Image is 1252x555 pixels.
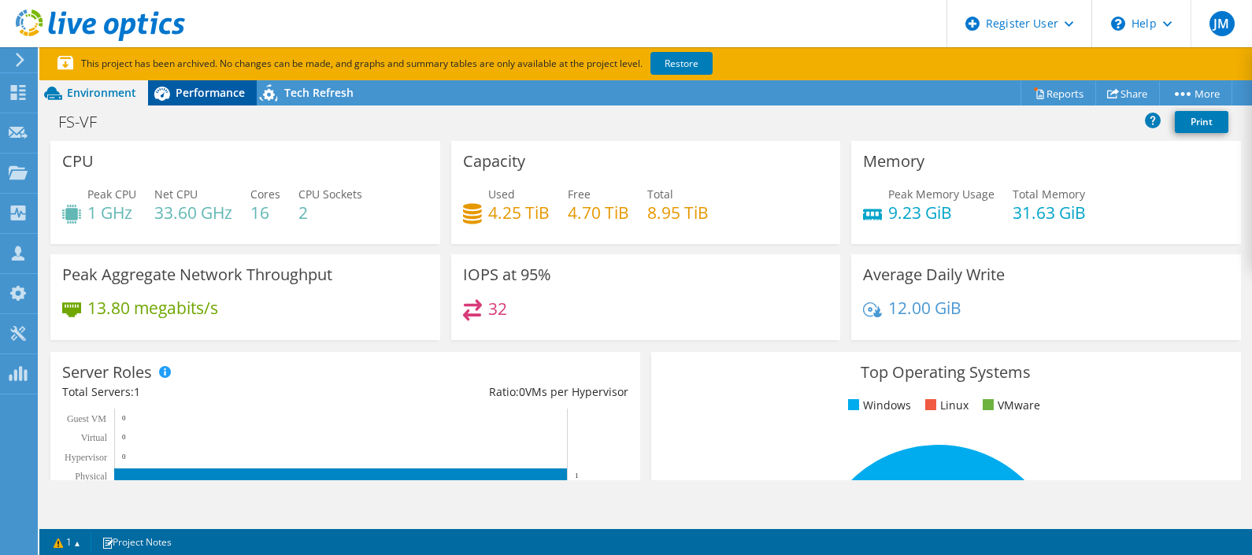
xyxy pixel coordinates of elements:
[568,204,629,221] h4: 4.70 TiB
[122,453,126,461] text: 0
[863,266,1005,283] h3: Average Daily Write
[1020,81,1096,105] a: Reports
[67,85,136,100] span: Environment
[888,204,995,221] h4: 9.23 GiB
[122,414,126,422] text: 0
[250,187,280,202] span: Cores
[57,55,829,72] p: This project has been archived. No changes can be made, and graphs and summary tables are only av...
[62,153,94,170] h3: CPU
[1209,11,1235,36] span: JM
[43,532,91,552] a: 1
[67,413,106,424] text: Guest VM
[62,383,345,401] div: Total Servers:
[134,384,140,399] span: 1
[65,452,107,463] text: Hypervisor
[62,364,152,381] h3: Server Roles
[888,299,961,316] h4: 12.00 GiB
[1175,111,1228,133] a: Print
[91,532,183,552] a: Project Notes
[519,384,525,399] span: 0
[298,187,362,202] span: CPU Sockets
[647,187,673,202] span: Total
[844,397,911,414] li: Windows
[87,299,218,316] h4: 13.80 megabits/s
[62,266,332,283] h3: Peak Aggregate Network Throughput
[87,204,136,221] h4: 1 GHz
[1013,204,1086,221] h4: 31.63 GiB
[463,266,551,283] h3: IOPS at 95%
[921,397,969,414] li: Linux
[250,204,280,221] h4: 16
[81,432,108,443] text: Virtual
[75,471,107,482] text: Physical
[663,364,1229,381] h3: Top Operating Systems
[1111,17,1125,31] svg: \n
[650,52,713,75] a: Restore
[122,433,126,441] text: 0
[154,204,232,221] h4: 33.60 GHz
[284,85,354,100] span: Tech Refresh
[51,113,121,131] h1: FS-VF
[863,153,924,170] h3: Memory
[488,187,515,202] span: Used
[298,204,362,221] h4: 2
[488,204,550,221] h4: 4.25 TiB
[1013,187,1085,202] span: Total Memory
[176,85,245,100] span: Performance
[488,300,507,317] h4: 32
[345,383,628,401] div: Ratio: VMs per Hypervisor
[1095,81,1160,105] a: Share
[87,187,136,202] span: Peak CPU
[888,187,995,202] span: Peak Memory Usage
[647,204,709,221] h4: 8.95 TiB
[575,472,579,479] text: 1
[568,187,591,202] span: Free
[463,153,525,170] h3: Capacity
[154,187,198,202] span: Net CPU
[979,397,1040,414] li: VMware
[1159,81,1232,105] a: More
